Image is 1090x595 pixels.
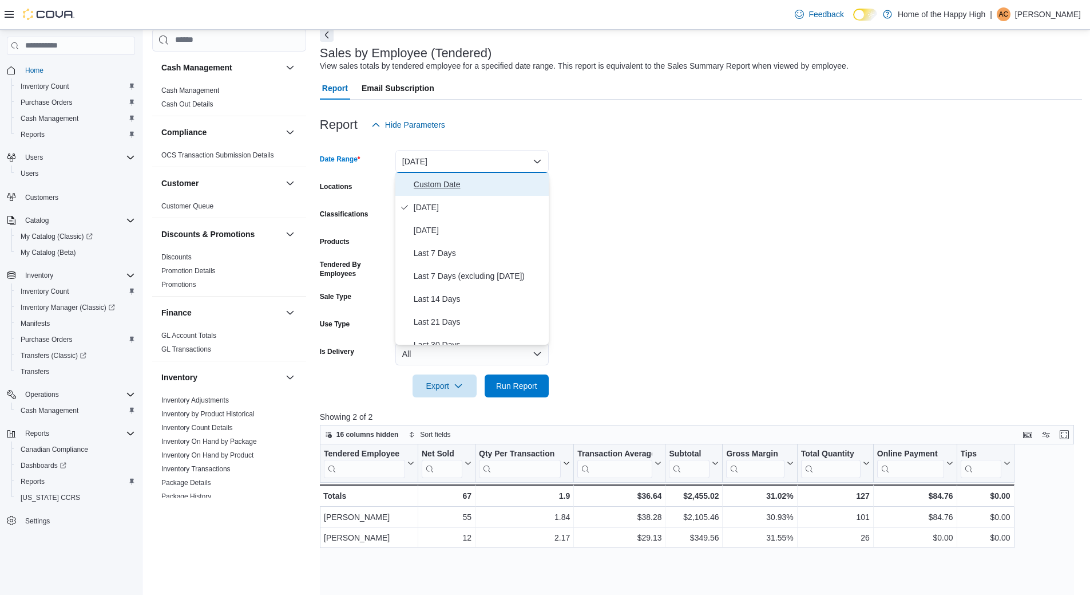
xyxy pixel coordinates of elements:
[16,246,135,259] span: My Catalog (Beta)
[413,375,477,397] button: Export
[323,489,414,503] div: Totals
[669,449,710,478] div: Subtotal
[21,269,58,282] button: Inventory
[726,510,793,524] div: 30.93%
[16,167,135,180] span: Users
[161,267,216,275] a: Promotion Details
[320,210,368,219] label: Classifications
[161,178,281,189] button: Customer
[161,151,274,160] span: OCS Transaction Submission Details
[21,169,38,178] span: Users
[161,280,196,289] span: Promotions
[404,428,455,442] button: Sort fields
[877,449,953,478] button: Online Payment
[161,253,192,261] a: Discounts
[324,510,414,524] div: [PERSON_NAME]
[16,459,135,472] span: Dashboards
[1021,428,1034,442] button: Keyboard shortcuts
[161,253,192,262] span: Discounts
[161,62,232,73] h3: Cash Management
[11,474,140,490] button: Reports
[1057,428,1071,442] button: Enter fullscreen
[2,425,140,442] button: Reports
[16,80,135,93] span: Inventory Count
[414,246,544,260] span: Last 7 Days
[161,100,213,108] a: Cash Out Details
[16,317,54,330] a: Manifests
[726,449,793,478] button: Gross Margin
[161,423,233,432] span: Inventory Count Details
[800,510,869,524] div: 101
[960,489,1010,503] div: $0.00
[283,125,297,139] button: Compliance
[2,387,140,403] button: Operations
[11,364,140,380] button: Transfers
[367,113,450,136] button: Hide Parameters
[322,77,348,100] span: Report
[877,449,944,478] div: Online Payment
[485,375,549,397] button: Run Report
[320,292,351,301] label: Sale Type
[152,250,306,296] div: Discounts & Promotions
[414,338,544,352] span: Last 30 Days
[990,7,992,21] p: |
[161,424,233,432] a: Inventory Count Details
[21,319,50,328] span: Manifests
[726,449,784,460] div: Gross Margin
[414,200,544,214] span: [DATE]
[577,510,661,524] div: $38.28
[7,57,135,559] nav: Complex example
[853,9,877,21] input: Dark Mode
[16,96,135,109] span: Purchase Orders
[25,390,59,399] span: Operations
[161,438,257,446] a: Inventory On Hand by Package
[11,111,140,127] button: Cash Management
[11,442,140,458] button: Canadian Compliance
[21,114,78,123] span: Cash Management
[283,371,297,384] button: Inventory
[320,237,350,246] label: Products
[21,367,49,376] span: Transfers
[877,531,953,545] div: $0.00
[16,491,135,505] span: Washington CCRS
[16,475,49,488] a: Reports
[161,345,211,354] span: GL Transactions
[16,230,135,243] span: My Catalog (Classic)
[161,437,257,446] span: Inventory On Hand by Package
[21,98,73,107] span: Purchase Orders
[161,307,192,318] h3: Finance
[420,430,450,439] span: Sort fields
[419,375,470,397] span: Export
[161,202,213,211] span: Customer Queue
[800,489,869,503] div: 127
[283,176,297,190] button: Customer
[479,489,570,503] div: 1.9
[16,404,83,417] a: Cash Management
[669,449,719,478] button: Subtotal
[152,84,306,116] div: Cash Management
[21,130,45,139] span: Reports
[16,112,135,125] span: Cash Management
[422,449,462,478] div: Net Sold
[16,230,97,243] a: My Catalog (Classic)
[11,458,140,474] a: Dashboards
[320,118,358,132] h3: Report
[16,246,81,259] a: My Catalog (Beta)
[1015,7,1081,21] p: [PERSON_NAME]
[21,151,135,164] span: Users
[161,127,207,138] h3: Compliance
[790,3,848,26] a: Feedback
[161,410,255,418] a: Inventory by Product Historical
[11,332,140,348] button: Purchase Orders
[25,517,50,526] span: Settings
[11,228,140,245] a: My Catalog (Classic)
[960,531,1010,545] div: $0.00
[11,283,140,300] button: Inventory Count
[479,510,570,524] div: 1.84
[21,303,115,312] span: Inventory Manager (Classic)
[669,489,719,503] div: $2,455.02
[422,449,471,478] button: Net Sold
[16,349,91,362] a: Transfers (Classic)
[479,449,561,460] div: Qty Per Transaction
